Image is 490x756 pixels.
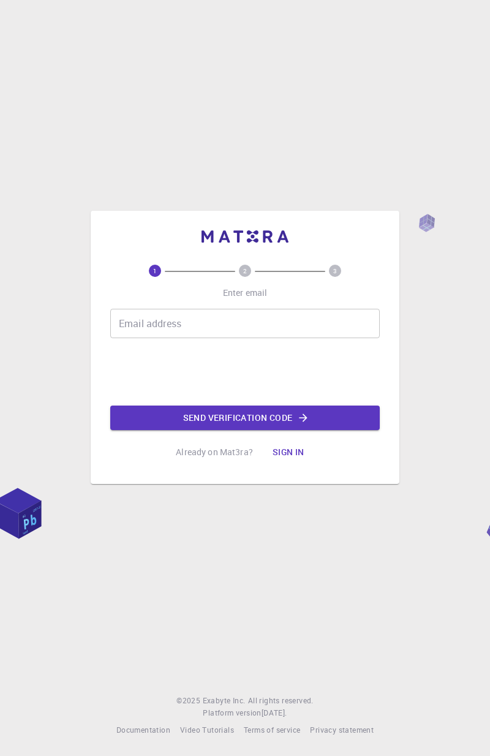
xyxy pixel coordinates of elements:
span: Platform version [203,707,261,719]
a: [DATE]. [262,707,287,719]
p: Already on Mat3ra? [176,446,253,458]
a: Exabyte Inc. [203,695,246,707]
a: Documentation [116,724,170,736]
span: Video Tutorials [180,725,234,735]
p: Enter email [223,287,268,299]
text: 1 [153,266,157,275]
a: Video Tutorials [180,724,234,736]
a: Privacy statement [310,724,374,736]
button: Sign in [263,440,314,464]
a: Terms of service [244,724,300,736]
span: Exabyte Inc. [203,695,246,705]
span: [DATE] . [262,708,287,717]
text: 3 [333,266,337,275]
span: All rights reserved. [248,695,314,707]
button: Send verification code [110,406,380,430]
span: Documentation [116,725,170,735]
text: 2 [243,266,247,275]
iframe: reCAPTCHA [152,348,338,396]
span: Privacy statement [310,725,374,735]
span: © 2025 [176,695,202,707]
span: Terms of service [244,725,300,735]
